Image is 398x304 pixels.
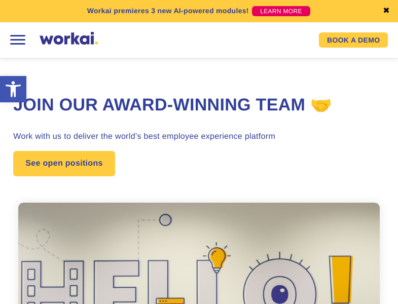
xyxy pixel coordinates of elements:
[13,151,115,176] a: See open positions
[87,6,249,16] p: Workai premieres 3 new AI-powered modules!
[319,32,388,48] a: BOOK A DEMO
[13,94,384,117] h1: Join our award-winning team 🤝
[383,7,390,15] a: ✖
[252,6,310,16] a: LEARN MORE
[13,131,384,143] h3: Work with us to deliver the world’s best employee experience platform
